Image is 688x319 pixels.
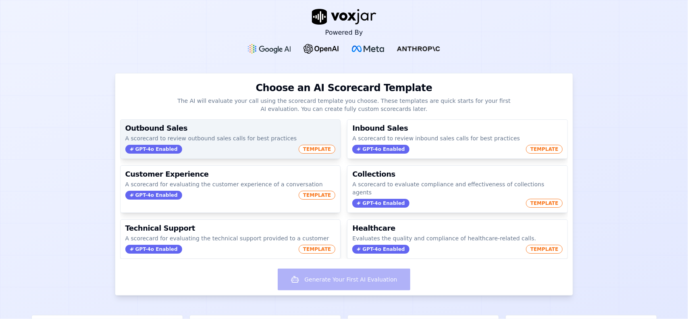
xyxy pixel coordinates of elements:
span: TEMPLATE [299,191,336,200]
p: Powered By [325,28,363,38]
h3: Outbound Sales [125,125,336,132]
h1: Choose an AI Scorecard Template [256,81,432,94]
p: A scorecard to evaluate compliance and effectiveness of collections agents [352,180,563,196]
p: A scorecard for evaluating the customer experience of a conversation [125,180,336,188]
img: voxjar logo [312,9,376,25]
h3: Collections [352,171,563,178]
span: GPT-4o Enabled [125,245,182,254]
p: Evaluates the quality and compliance of healthcare-related calls. [352,234,563,242]
img: OpenAI Logo [303,44,339,54]
h3: Technical Support [125,225,336,232]
span: GPT-4o Enabled [352,145,409,154]
h3: Healthcare [352,225,563,232]
h3: Inbound Sales [352,125,563,132]
span: GPT-4o Enabled [352,245,409,254]
span: TEMPLATE [526,199,563,208]
span: TEMPLATE [526,245,563,254]
span: TEMPLATE [299,145,336,154]
p: The AI will evaluate your call using the scorecard template you choose. These templates are quick... [176,97,512,113]
span: TEMPLATE [526,145,563,154]
h3: Customer Experience [125,171,336,178]
p: A scorecard to review inbound sales calls for best practices [352,134,563,142]
img: Google gemini Logo [248,44,291,54]
span: GPT-4o Enabled [352,199,409,208]
span: GPT-4o Enabled [125,191,182,200]
p: A scorecard for evaluating the technical support provided to a customer [125,234,336,242]
span: GPT-4o Enabled [125,145,182,154]
span: TEMPLATE [299,245,336,254]
img: Meta Logo [352,46,384,52]
p: A scorecard to review outbound sales calls for best practices [125,134,336,142]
